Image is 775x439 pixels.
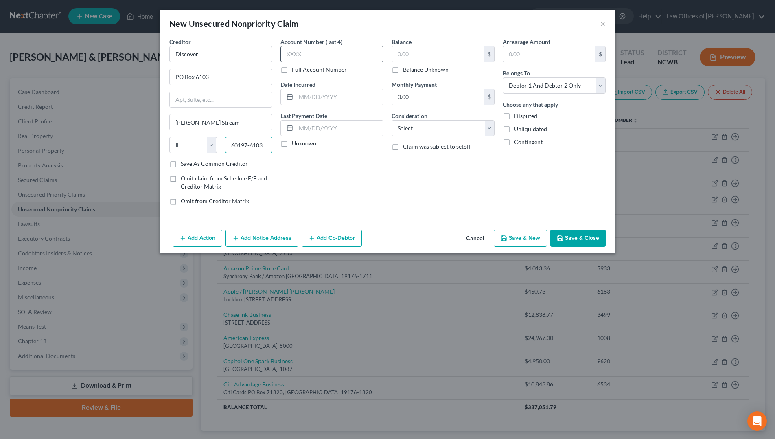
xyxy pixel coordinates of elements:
label: Date Incurred [280,80,315,89]
input: XXXX [280,46,383,62]
input: 0.00 [392,46,484,62]
label: Save As Common Creditor [181,160,248,168]
input: Enter zip... [225,137,273,153]
div: $ [484,46,494,62]
button: Save & Close [550,230,606,247]
label: Full Account Number [292,66,347,74]
label: Account Number (last 4) [280,37,342,46]
input: Search creditor by name... [169,46,272,62]
label: Choose any that apply [503,100,558,109]
span: Claim was subject to setoff [403,143,471,150]
input: MM/DD/YYYY [296,121,383,136]
div: $ [484,89,494,105]
span: Disputed [514,112,537,119]
button: Add Notice Address [225,230,298,247]
button: Add Action [173,230,222,247]
label: Balance Unknown [403,66,449,74]
input: MM/DD/YYYY [296,89,383,105]
div: $ [595,46,605,62]
label: Unknown [292,139,316,147]
span: Omit from Creditor Matrix [181,198,249,204]
span: Creditor [169,38,191,45]
label: Arrearage Amount [503,37,550,46]
span: Belongs To [503,70,530,77]
button: Save & New [494,230,547,247]
input: 0.00 [503,46,595,62]
div: Open Intercom Messenger [747,411,767,431]
span: Contingent [514,138,543,145]
label: Monthly Payment [392,80,437,89]
input: Enter city... [170,114,272,130]
span: Unliquidated [514,125,547,132]
button: Cancel [460,230,490,247]
button: × [600,19,606,29]
label: Balance [392,37,412,46]
label: Last Payment Date [280,112,327,120]
label: Consideration [392,112,427,120]
span: Omit claim from Schedule E/F and Creditor Matrix [181,175,267,190]
div: New Unsecured Nonpriority Claim [169,18,298,29]
input: 0.00 [392,89,484,105]
input: Apt, Suite, etc... [170,92,272,108]
button: Add Co-Debtor [302,230,362,247]
input: Enter address... [170,69,272,85]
